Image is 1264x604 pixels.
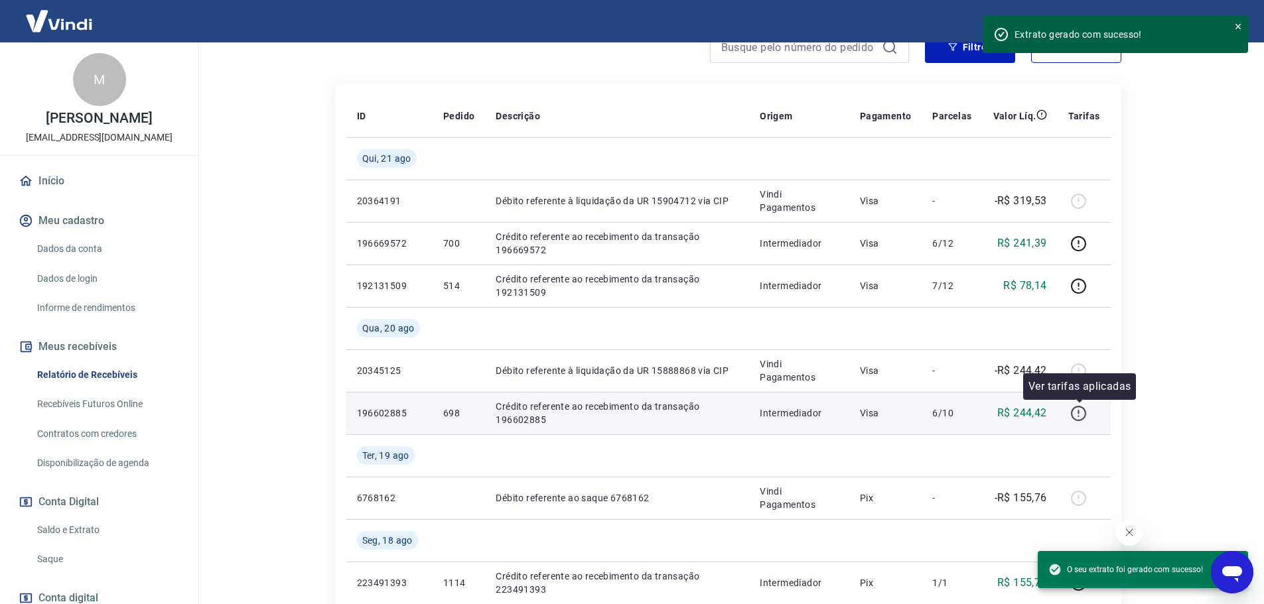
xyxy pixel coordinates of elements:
p: 700 [443,237,474,250]
p: Pix [860,491,912,505]
p: Pix [860,576,912,589]
p: 7/12 [932,279,971,292]
p: 192131509 [357,279,422,292]
p: Pedido [443,109,474,123]
p: 6768162 [357,491,422,505]
p: - [932,491,971,505]
p: Intermediador [760,406,839,420]
a: Informe de rendimentos [32,294,182,322]
p: -R$ 244,42 [995,363,1047,379]
a: Saque [32,546,182,573]
span: Qui, 21 ago [362,152,411,165]
div: M [73,53,126,106]
img: Vindi [16,1,102,41]
p: Pagamento [860,109,912,123]
p: - [932,364,971,377]
p: Crédito referente ao recebimento da transação 196602885 [496,400,738,426]
p: 1/1 [932,576,971,589]
span: Olá! Precisa de ajuda? [8,9,111,20]
a: Dados de login [32,265,182,292]
a: Saldo e Extrato [32,516,182,544]
span: O seu extrato foi gerado com sucesso! [1048,563,1203,576]
p: Valor Líq. [993,109,1036,123]
p: 223491393 [357,576,422,589]
p: R$ 78,14 [1003,278,1046,294]
p: 20345125 [357,364,422,377]
p: Visa [860,194,912,208]
p: Vindi Pagamentos [760,357,839,384]
p: Visa [860,279,912,292]
p: Visa [860,237,912,250]
p: Crédito referente ao recebimento da transação 196669572 [496,230,738,257]
p: 698 [443,406,474,420]
span: Qua, 20 ago [362,322,415,335]
a: Início [16,166,182,196]
button: Meu cadastro [16,206,182,235]
button: Sair [1200,9,1248,34]
span: Seg, 18 ago [362,534,413,547]
p: Débito referente ao saque 6768162 [496,491,738,505]
a: Dados da conta [32,235,182,263]
div: Extrato gerado com sucesso! [1015,28,1218,41]
p: - [932,194,971,208]
p: 514 [443,279,474,292]
p: -R$ 319,53 [995,193,1047,209]
p: Crédito referente ao recebimento da transação 223491393 [496,570,738,596]
p: Crédito referente ao recebimento da transação 192131509 [496,272,738,299]
p: ID [357,109,366,123]
p: Intermediador [760,237,839,250]
p: R$ 155,76 [997,575,1047,591]
iframe: Botão para abrir a janela de mensagens [1211,551,1253,593]
input: Busque pelo número do pedido [721,37,877,57]
p: Débito referente à liquidação da UR 15904712 via CIP [496,194,738,208]
button: Meus recebíveis [16,332,182,361]
button: Conta Digital [16,487,182,516]
p: Descrição [496,109,540,123]
span: Ter, 19 ago [362,449,409,462]
iframe: Fechar mensagem [1116,519,1143,546]
p: Vindi Pagamentos [760,188,839,214]
p: 6/10 [932,406,971,420]
button: Filtros [925,31,1015,63]
p: R$ 244,42 [997,405,1047,421]
p: 196669572 [357,237,422,250]
p: 196602885 [357,406,422,420]
p: Intermediador [760,279,839,292]
p: Parcelas [932,109,971,123]
a: Disponibilização de agenda [32,450,182,477]
p: [EMAIL_ADDRESS][DOMAIN_NAME] [26,131,173,145]
p: Origem [760,109,792,123]
p: Visa [860,406,912,420]
p: 1114 [443,576,474,589]
a: Contratos com credores [32,420,182,448]
p: Visa [860,364,912,377]
p: R$ 241,39 [997,235,1047,251]
p: [PERSON_NAME] [46,111,152,125]
p: 20364191 [357,194,422,208]
p: Débito referente à liquidação da UR 15888868 via CIP [496,364,738,377]
p: Intermediador [760,576,839,589]
p: Ver tarifas aplicadas [1028,379,1131,394]
a: Recebíveis Futuros Online [32,391,182,418]
p: -R$ 155,76 [995,490,1047,506]
a: Relatório de Recebíveis [32,361,182,389]
p: Tarifas [1068,109,1100,123]
p: Vindi Pagamentos [760,485,839,511]
p: 6/12 [932,237,971,250]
